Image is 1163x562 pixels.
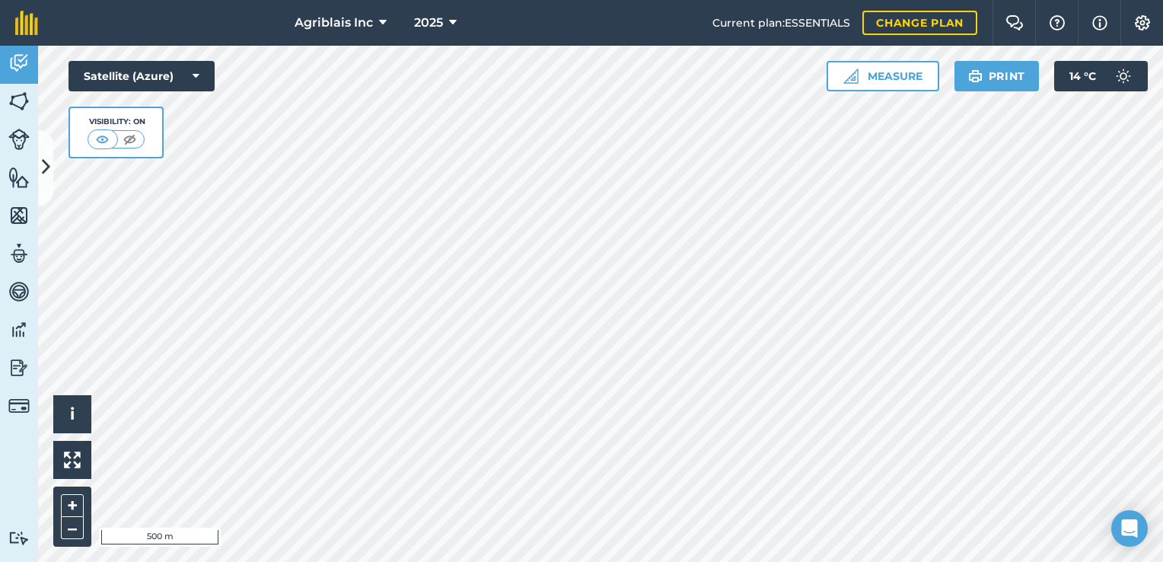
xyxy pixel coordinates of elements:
img: svg+xml;base64,PHN2ZyB4bWxucz0iaHR0cDovL3d3dy53My5vcmcvMjAwMC9zdmciIHdpZHRoPSIxNyIgaGVpZ2h0PSIxNy... [1092,14,1107,32]
img: svg+xml;base64,PD94bWwgdmVyc2lvbj0iMS4wIiBlbmNvZGluZz0idXRmLTgiPz4KPCEtLSBHZW5lcmF0b3I6IEFkb2JlIE... [8,356,30,379]
img: svg+xml;base64,PD94bWwgdmVyc2lvbj0iMS4wIiBlbmNvZGluZz0idXRmLTgiPz4KPCEtLSBHZW5lcmF0b3I6IEFkb2JlIE... [1108,61,1139,91]
img: svg+xml;base64,PD94bWwgdmVyc2lvbj0iMS4wIiBlbmNvZGluZz0idXRmLTgiPz4KPCEtLSBHZW5lcmF0b3I6IEFkb2JlIE... [8,52,30,75]
img: A cog icon [1133,15,1152,30]
div: Open Intercom Messenger [1111,510,1148,547]
div: Visibility: On [88,116,145,128]
button: i [53,395,91,433]
button: Measure [827,61,939,91]
img: svg+xml;base64,PD94bWwgdmVyc2lvbj0iMS4wIiBlbmNvZGluZz0idXRmLTgiPz4KPCEtLSBHZW5lcmF0b3I6IEFkb2JlIE... [8,129,30,150]
img: svg+xml;base64,PHN2ZyB4bWxucz0iaHR0cDovL3d3dy53My5vcmcvMjAwMC9zdmciIHdpZHRoPSI1NiIgaGVpZ2h0PSI2MC... [8,166,30,189]
img: Two speech bubbles overlapping with the left bubble in the forefront [1005,15,1024,30]
button: Print [954,61,1040,91]
span: Current plan : ESSENTIALS [712,14,850,31]
img: svg+xml;base64,PHN2ZyB4bWxucz0iaHR0cDovL3d3dy53My5vcmcvMjAwMC9zdmciIHdpZHRoPSI1NiIgaGVpZ2h0PSI2MC... [8,204,30,227]
span: 2025 [414,14,443,32]
img: svg+xml;base64,PD94bWwgdmVyc2lvbj0iMS4wIiBlbmNvZGluZz0idXRmLTgiPz4KPCEtLSBHZW5lcmF0b3I6IEFkb2JlIE... [8,531,30,545]
img: svg+xml;base64,PHN2ZyB4bWxucz0iaHR0cDovL3d3dy53My5vcmcvMjAwMC9zdmciIHdpZHRoPSIxOSIgaGVpZ2h0PSIyNC... [968,67,983,85]
span: Agriblais Inc [295,14,373,32]
img: fieldmargin Logo [15,11,38,35]
span: 14 ° C [1069,61,1096,91]
img: svg+xml;base64,PD94bWwgdmVyc2lvbj0iMS4wIiBlbmNvZGluZz0idXRmLTgiPz4KPCEtLSBHZW5lcmF0b3I6IEFkb2JlIE... [8,395,30,417]
button: 14 °C [1054,61,1148,91]
img: svg+xml;base64,PD94bWwgdmVyc2lvbj0iMS4wIiBlbmNvZGluZz0idXRmLTgiPz4KPCEtLSBHZW5lcmF0b3I6IEFkb2JlIE... [8,280,30,303]
img: Four arrows, one pointing top left, one top right, one bottom right and the last bottom left [64,452,81,468]
img: svg+xml;base64,PHN2ZyB4bWxucz0iaHR0cDovL3d3dy53My5vcmcvMjAwMC9zdmciIHdpZHRoPSI1NiIgaGVpZ2h0PSI2MC... [8,90,30,113]
img: svg+xml;base64,PD94bWwgdmVyc2lvbj0iMS4wIiBlbmNvZGluZz0idXRmLTgiPz4KPCEtLSBHZW5lcmF0b3I6IEFkb2JlIE... [8,242,30,265]
img: Ruler icon [843,69,859,84]
a: Change plan [862,11,977,35]
button: – [61,517,84,539]
img: svg+xml;base64,PD94bWwgdmVyc2lvbj0iMS4wIiBlbmNvZGluZz0idXRmLTgiPz4KPCEtLSBHZW5lcmF0b3I6IEFkb2JlIE... [8,318,30,341]
button: Satellite (Azure) [69,61,215,91]
img: A question mark icon [1048,15,1066,30]
img: svg+xml;base64,PHN2ZyB4bWxucz0iaHR0cDovL3d3dy53My5vcmcvMjAwMC9zdmciIHdpZHRoPSI1MCIgaGVpZ2h0PSI0MC... [93,132,112,147]
span: i [70,404,75,423]
button: + [61,494,84,517]
img: svg+xml;base64,PHN2ZyB4bWxucz0iaHR0cDovL3d3dy53My5vcmcvMjAwMC9zdmciIHdpZHRoPSI1MCIgaGVpZ2h0PSI0MC... [120,132,139,147]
